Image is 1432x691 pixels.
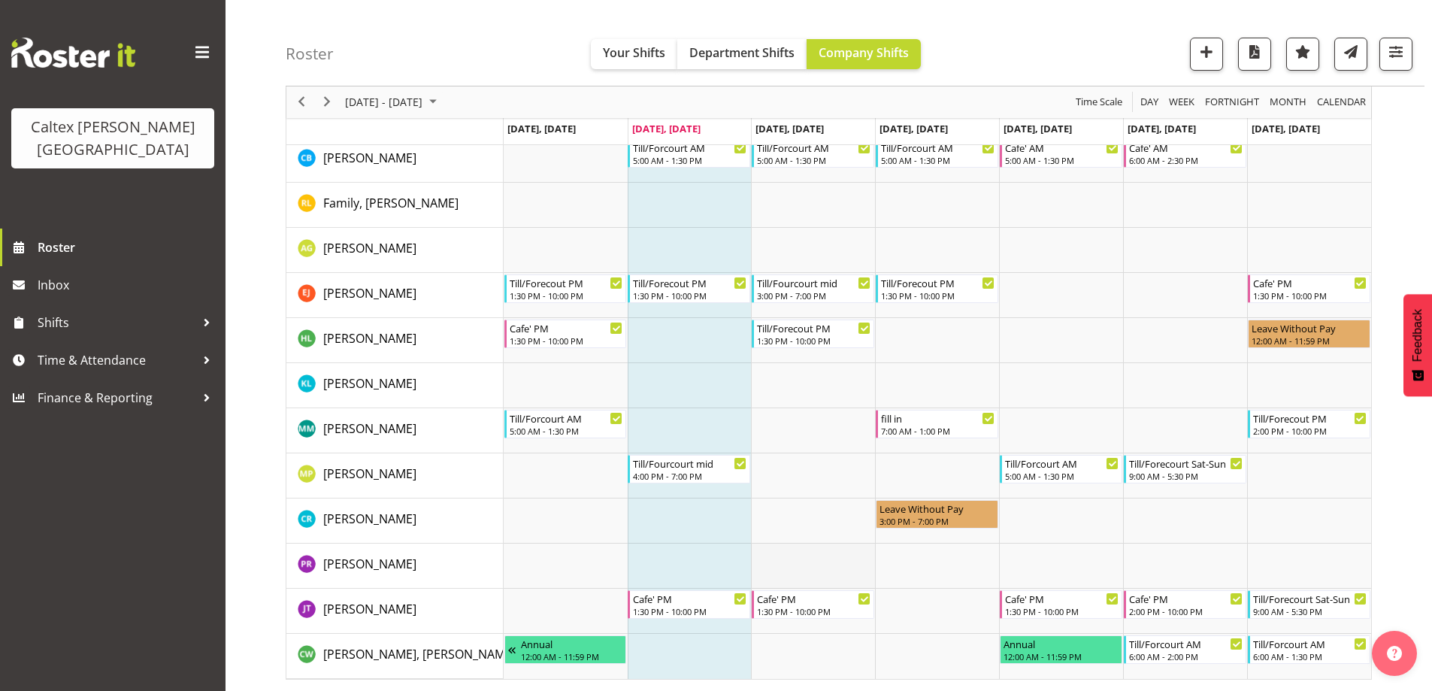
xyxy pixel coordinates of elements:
span: [PERSON_NAME] [323,285,416,302]
td: Grant, Adam resource [286,228,504,273]
h4: Roster [286,45,334,62]
button: Download a PDF of the roster according to the set date range. [1238,38,1271,71]
td: Wasley, Connor resource [286,634,504,679]
div: 12:00 AM - 11:59 PM [521,650,623,662]
button: Highlight an important date within the roster. [1286,38,1319,71]
span: Inbox [38,274,218,296]
td: Mclaughlin, Mercedes resource [286,408,504,453]
div: 9:00 AM - 5:30 PM [1253,605,1367,617]
div: Annual [521,636,623,651]
span: [PERSON_NAME] [323,420,416,437]
td: Family, Lewis resource [286,183,504,228]
a: [PERSON_NAME], [PERSON_NAME] [323,645,516,663]
a: [PERSON_NAME] [323,510,416,528]
span: [DATE] - [DATE] [344,93,424,112]
td: Robertson, Christine resource [286,499,504,544]
div: Johns, Erin"s event - Till/Forecout PM Begin From Monday, September 29, 2025 at 1:30:00 PM GMT+13... [504,274,627,303]
div: Robertson, Christine"s event - Leave Without Pay Begin From Thursday, October 2, 2025 at 3:00:00 ... [876,500,998,529]
div: 1:30 PM - 10:00 PM [1253,289,1367,302]
span: Roster [38,236,218,259]
div: Annual [1004,636,1119,651]
div: Johns, Erin"s event - Cafe' PM Begin From Sunday, October 5, 2025 at 1:30:00 PM GMT+13:00 Ends At... [1248,274,1370,303]
div: 3:00 PM - 7:00 PM [879,515,995,527]
div: next period [314,86,340,118]
div: Till/Forecout PM [757,320,870,335]
div: Till/Forecout PM [633,275,746,290]
button: Your Shifts [591,39,677,69]
div: 5:00 AM - 1:30 PM [757,154,870,166]
span: Time Scale [1074,93,1124,112]
div: Pikari, Maia"s event - Till/Forcourt AM Begin From Friday, October 3, 2025 at 5:00:00 AM GMT+13:0... [1000,455,1122,483]
span: Shifts [38,311,195,334]
span: [DATE], [DATE] [1004,122,1072,135]
span: Department Shifts [689,44,795,61]
div: Cafe' PM [633,591,746,606]
span: [PERSON_NAME] [323,150,416,166]
span: [DATE], [DATE] [755,122,824,135]
div: Wasley, Connor"s event - Till/Forcourt AM Begin From Saturday, October 4, 2025 at 6:00:00 AM GMT+... [1124,635,1246,664]
div: 5:00 AM - 1:30 PM [510,425,623,437]
div: 4:00 PM - 7:00 PM [633,470,746,482]
div: Wasley, Connor"s event - Annual Begin From Friday, October 3, 2025 at 12:00:00 AM GMT+13:00 Ends ... [1000,635,1122,664]
div: Cafe' AM [1129,140,1243,155]
button: Add a new shift [1190,38,1223,71]
button: Filter Shifts [1379,38,1412,71]
a: [PERSON_NAME] [323,420,416,438]
div: Mclaughlin, Mercedes"s event - fill in Begin From Thursday, October 2, 2025 at 7:00:00 AM GMT+13:... [876,410,998,438]
div: Tredrea, John-Clywdd"s event - Cafe' PM Begin From Saturday, October 4, 2025 at 2:00:00 PM GMT+13... [1124,590,1246,619]
td: Robinson, Patrick resource [286,544,504,589]
button: Fortnight [1203,93,1262,112]
div: Cafe' AM [1005,140,1119,155]
button: Previous [292,93,312,112]
div: Till/Forecout PM [510,275,623,290]
a: [PERSON_NAME] [323,465,416,483]
div: Mclaughlin, Mercedes"s event - Till/Forecout PM Begin From Sunday, October 5, 2025 at 2:00:00 PM ... [1248,410,1370,438]
button: Feedback - Show survey [1403,294,1432,396]
div: Till/Forecout PM [1253,411,1367,426]
td: Tredrea, John-Clywdd resource [286,589,504,634]
div: Leave Without Pay [1252,320,1367,335]
span: [DATE], [DATE] [507,122,576,135]
div: Tredrea, John-Clywdd"s event - Cafe' PM Begin From Tuesday, September 30, 2025 at 1:30:00 PM GMT+... [628,590,750,619]
div: Cafe' PM [757,591,870,606]
div: Lewis, Hayden"s event - Till/Forecout PM Begin From Wednesday, October 1, 2025 at 1:30:00 PM GMT+... [752,320,874,348]
div: 6:00 AM - 2:00 PM [1129,650,1243,662]
span: [PERSON_NAME] [323,240,416,256]
div: Till/Forcourt AM [1005,456,1119,471]
div: Pikari, Maia"s event - Till/Fourcourt mid Begin From Tuesday, September 30, 2025 at 4:00:00 PM GM... [628,455,750,483]
span: [PERSON_NAME] [323,511,416,527]
div: Cafe' PM [510,320,623,335]
td: Lewis, Katie resource [286,363,504,408]
span: Week [1167,93,1196,112]
span: Month [1268,93,1308,112]
div: 9:00 AM - 5:30 PM [1129,470,1243,482]
div: Mclaughlin, Mercedes"s event - Till/Forcourt AM Begin From Monday, September 29, 2025 at 5:00:00 ... [504,410,627,438]
div: Bullock, Christopher"s event - Cafe' AM Begin From Saturday, October 4, 2025 at 6:00:00 AM GMT+13... [1124,139,1246,168]
span: [PERSON_NAME] [323,330,416,347]
a: [PERSON_NAME] [323,600,416,618]
div: 7:00 AM - 1:00 PM [881,425,995,437]
div: Lewis, Hayden"s event - Leave Without Pay Begin From Sunday, October 5, 2025 at 12:00:00 AM GMT+1... [1248,320,1370,348]
div: Cafe' PM [1005,591,1119,606]
a: [PERSON_NAME] [323,239,416,257]
button: Month [1315,93,1369,112]
div: Bullock, Christopher"s event - Till/Forcourt AM Begin From Thursday, October 2, 2025 at 5:00:00 A... [876,139,998,168]
button: September 2025 [343,93,444,112]
button: Company Shifts [807,39,921,69]
div: Till/Forcourt AM [1253,636,1367,651]
img: help-xxl-2.png [1387,646,1402,661]
span: [DATE], [DATE] [1128,122,1196,135]
div: Wasley, Connor"s event - Annual Begin From Sunday, September 28, 2025 at 12:00:00 AM GMT+12:00 En... [504,635,627,664]
div: Tredrea, John-Clywdd"s event - Cafe' PM Begin From Wednesday, October 1, 2025 at 1:30:00 PM GMT+1... [752,590,874,619]
div: previous period [289,86,314,118]
div: Till/Fourcourt mid [633,456,746,471]
div: Till/Forecourt Sat-Sun [1129,456,1243,471]
a: [PERSON_NAME] [323,149,416,167]
div: 12:00 AM - 11:59 PM [1004,650,1119,662]
td: Pikari, Maia resource [286,453,504,499]
div: 1:30 PM - 10:00 PM [510,335,623,347]
td: Johns, Erin resource [286,273,504,318]
div: 2:00 PM - 10:00 PM [1253,425,1367,437]
span: [PERSON_NAME] [323,556,416,572]
div: Bullock, Christopher"s event - Cafe' AM Begin From Friday, October 3, 2025 at 5:00:00 AM GMT+13:0... [1000,139,1122,168]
